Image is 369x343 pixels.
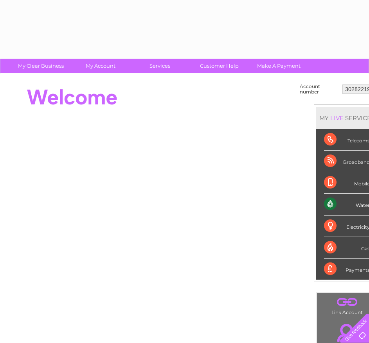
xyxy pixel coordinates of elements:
a: My Clear Business [9,59,73,73]
a: Customer Help [187,59,252,73]
a: My Account [68,59,133,73]
div: LIVE [329,114,345,122]
td: Account number [298,82,340,97]
a: Make A Payment [247,59,311,73]
a: Services [128,59,192,73]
